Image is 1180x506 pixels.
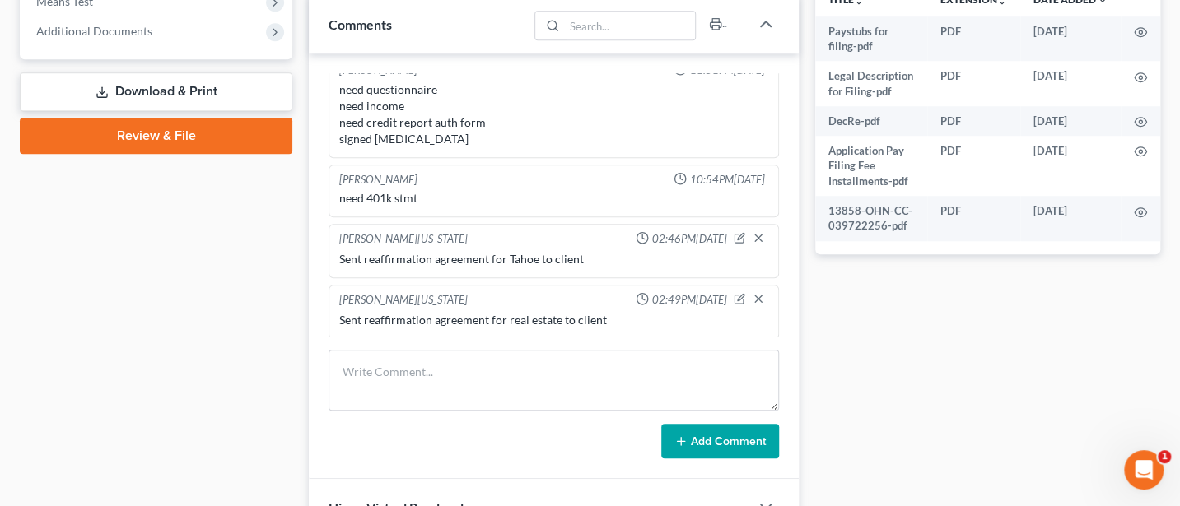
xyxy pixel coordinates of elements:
[339,251,768,267] div: Sent reaffirmation agreement for Tahoe to client
[339,172,417,188] div: [PERSON_NAME]
[927,16,1020,62] td: PDF
[815,61,927,106] td: Legal Description for Filing-pdf
[927,196,1020,241] td: PDF
[815,136,927,196] td: Application Pay Filing Fee Installments-pdf
[329,16,392,32] span: Comments
[815,196,927,241] td: 13858-OHN-CC-039722256-pdf
[927,61,1020,106] td: PDF
[661,424,779,458] button: Add Comment
[1020,61,1121,106] td: [DATE]
[1020,16,1121,62] td: [DATE]
[339,81,768,147] div: need questionnaire need income need credit report auth form signed [MEDICAL_DATA]
[20,72,292,111] a: Download & Print
[564,12,695,39] input: Search...
[20,118,292,154] a: Review & File
[1020,196,1121,241] td: [DATE]
[339,231,468,248] div: [PERSON_NAME][US_STATE]
[36,24,152,38] span: Additional Documents
[927,106,1020,136] td: PDF
[652,292,727,308] span: 02:49PM[DATE]
[652,231,727,247] span: 02:46PM[DATE]
[1124,450,1164,490] iframe: Intercom live chat
[815,106,927,136] td: DecRe-pdf
[339,190,768,207] div: need 401k stmt
[1158,450,1171,463] span: 1
[815,16,927,62] td: Paystubs for filing-pdf
[1020,106,1121,136] td: [DATE]
[339,292,468,309] div: [PERSON_NAME][US_STATE]
[927,136,1020,196] td: PDF
[690,172,765,188] span: 10:54PM[DATE]
[339,312,768,328] div: Sent reaffirmation agreement for real estate to client
[1020,136,1121,196] td: [DATE]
